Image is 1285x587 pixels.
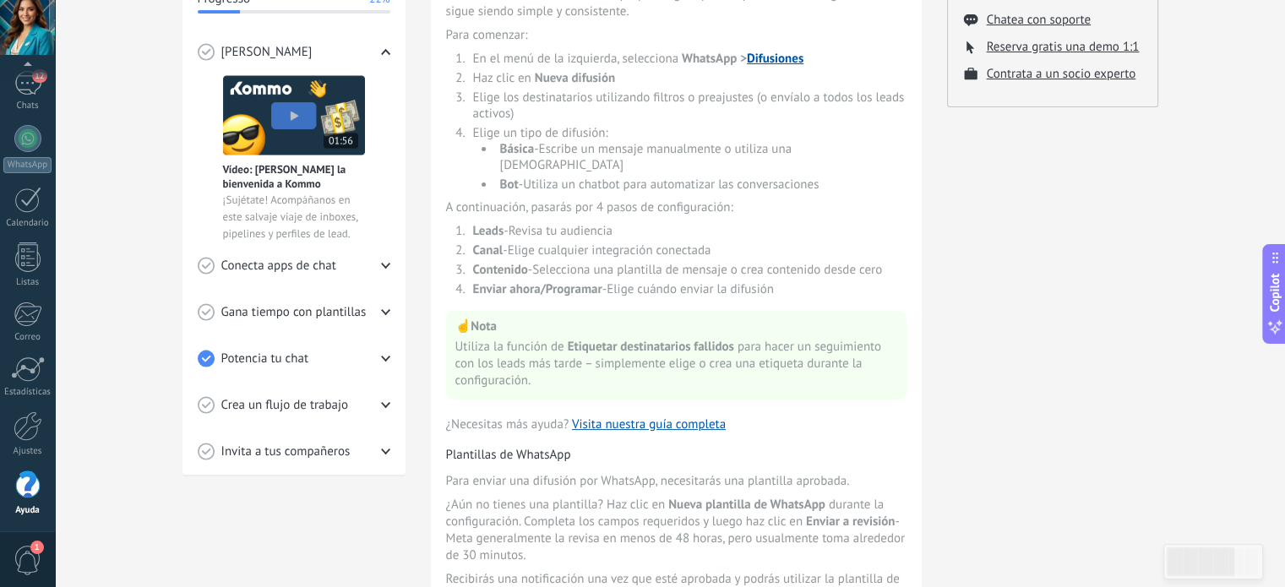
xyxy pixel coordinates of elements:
[223,75,365,155] img: Meet video
[221,304,367,321] span: Gana tiempo con plantillas
[446,199,907,216] span: A continuación, pasarás por 4 pasos de configuración :
[987,39,1140,55] button: Reserva gratis una demo 1:1
[495,141,907,173] li: - Escribe un mensaje manualmente o utiliza una [DEMOGRAPHIC_DATA]
[30,541,44,554] span: 1
[223,192,365,242] span: ¡Sujétate! Acompáñanos en este salvaje viaje de inboxes, pipelines y perfiles de lead.
[500,141,535,157] span: Básica
[221,397,349,414] span: Crea un flujo de trabajo
[468,70,907,86] li: Haz clic en
[987,12,1091,28] button: Chatea con soporte
[473,242,504,258] span: Canal
[468,242,907,258] li: - Elige cualquier integración conectada
[3,446,52,457] div: Ajustes
[572,416,726,432] a: Visita nuestra guía completa
[446,416,907,433] span: ¿Necesitas más ayuda?
[3,101,52,111] div: Chats
[3,332,52,343] div: Correo
[468,223,907,239] li: - Revisa tu audiencia
[1266,273,1283,312] span: Copilot
[455,339,897,389] span: Utiliza la función de para hacer un seguimiento con los leads más tarde – simplemente elige o cre...
[500,177,519,193] span: Bot
[446,27,907,44] span: Para comenzar :
[473,281,602,297] span: Enviar ahora/Programar
[221,258,336,274] span: Conecta apps de chat
[3,157,52,173] div: WhatsApp
[223,162,365,191] span: Vídeo: [PERSON_NAME] la bienvenida a Kommo
[468,262,907,278] li: - Selecciona una plantilla de mensaje o crea contenido desde cero
[3,218,52,229] div: Calendario
[568,339,734,355] span: Etiquetar destinatarios fallidos
[473,262,528,278] span: Contenido
[3,387,52,398] div: Estadísticas
[468,125,907,193] li: Elige un tipo de difusión :
[221,443,351,460] span: Invita a tus compañeros
[987,66,1136,82] button: Contrata a un socio experto
[221,44,313,61] span: [PERSON_NAME]
[446,497,907,564] span: ¿Aún no tienes una plantilla? Haz clic en durante la configuración. Completa los campos requerido...
[682,51,803,67] span: WhatsApp >
[468,281,907,297] li: - Elige cuándo enviar la difusión
[455,318,897,334] p: ☝️ Nota
[3,277,52,288] div: Listas
[747,51,803,67] a: Difusiones
[473,223,504,239] span: Leads
[446,473,907,490] span: Para enviar una difusión por WhatsApp, necesitarás una plantilla aprobada.
[468,51,907,67] li: En el menú de la izquierda, selecciona
[806,514,895,530] span: Enviar a revisión
[468,90,907,122] li: Elige los destinatarios utilizando filtros o preajustes (o envíalo a todos los leads activos)
[446,447,907,463] h3: Plantillas de WhatsApp
[495,177,907,193] li: - Utiliza un chatbot para automatizar las conversaciones
[3,505,52,516] div: Ayuda
[221,351,309,367] span: Potencia tu chat
[668,497,825,513] span: Nueva plantilla de WhatsApp
[535,70,615,86] span: Nueva difusión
